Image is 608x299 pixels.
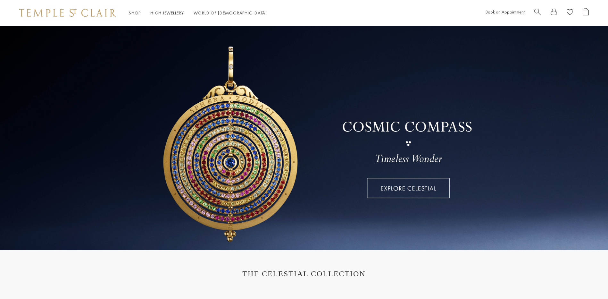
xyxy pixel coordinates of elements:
a: View Wishlist [567,8,573,18]
a: High JewelleryHigh Jewellery [150,10,184,16]
nav: Main navigation [129,9,267,17]
img: Temple St. Clair [19,9,116,17]
a: Book an Appointment [486,9,525,15]
a: ShopShop [129,10,141,16]
a: Search [534,8,541,18]
a: World of [DEMOGRAPHIC_DATA]World of [DEMOGRAPHIC_DATA] [194,10,267,16]
h1: THE CELESTIAL COLLECTION [26,269,582,278]
a: Open Shopping Bag [583,8,589,18]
